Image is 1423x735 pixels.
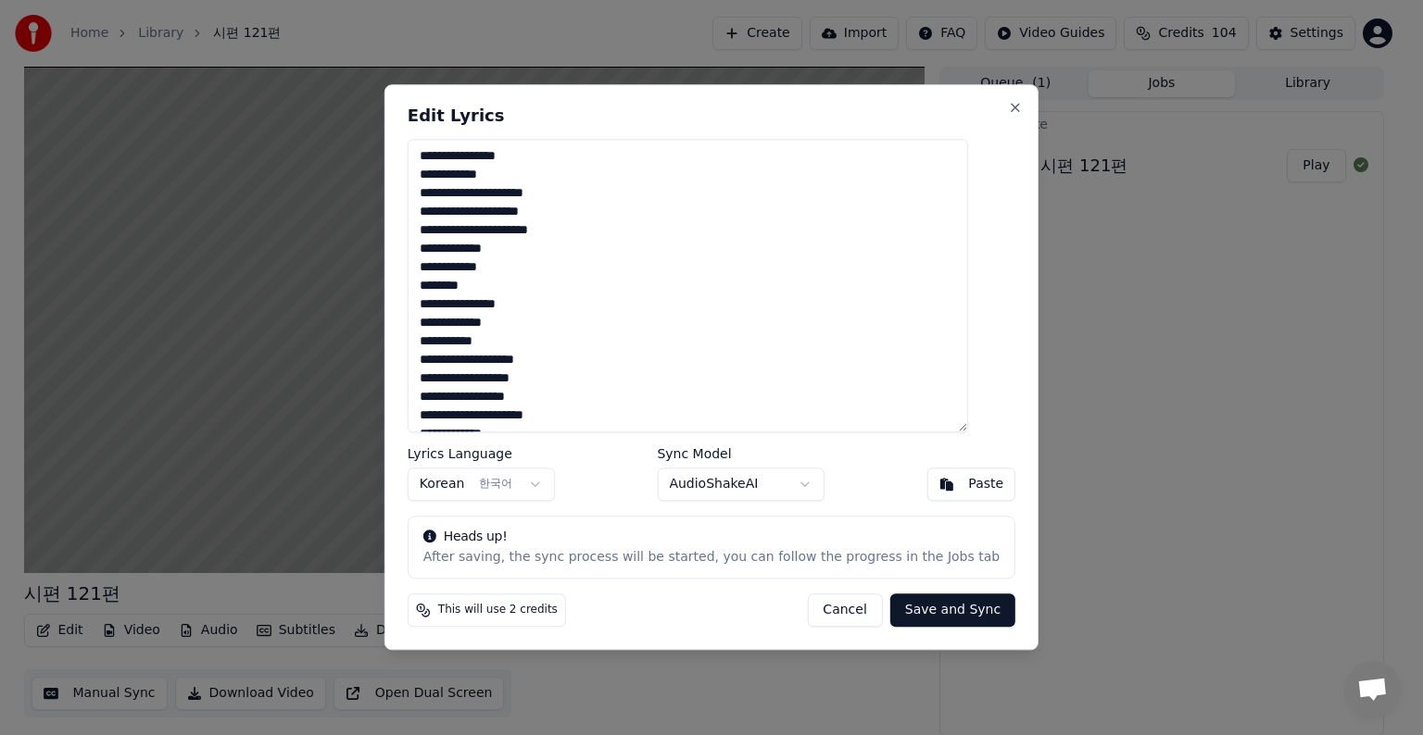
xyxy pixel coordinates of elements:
[890,594,1015,628] button: Save and Sync
[807,594,882,628] button: Cancel
[926,468,1015,502] button: Paste
[968,476,1003,494] div: Paste
[423,529,1000,547] div: Heads up!
[657,448,824,461] label: Sync Model
[438,604,558,618] span: This will use 2 credits
[408,448,555,461] label: Lyrics Language
[408,107,1015,124] h2: Edit Lyrics
[423,549,1000,567] div: After saving, the sync process will be started, you can follow the progress in the Jobs tab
